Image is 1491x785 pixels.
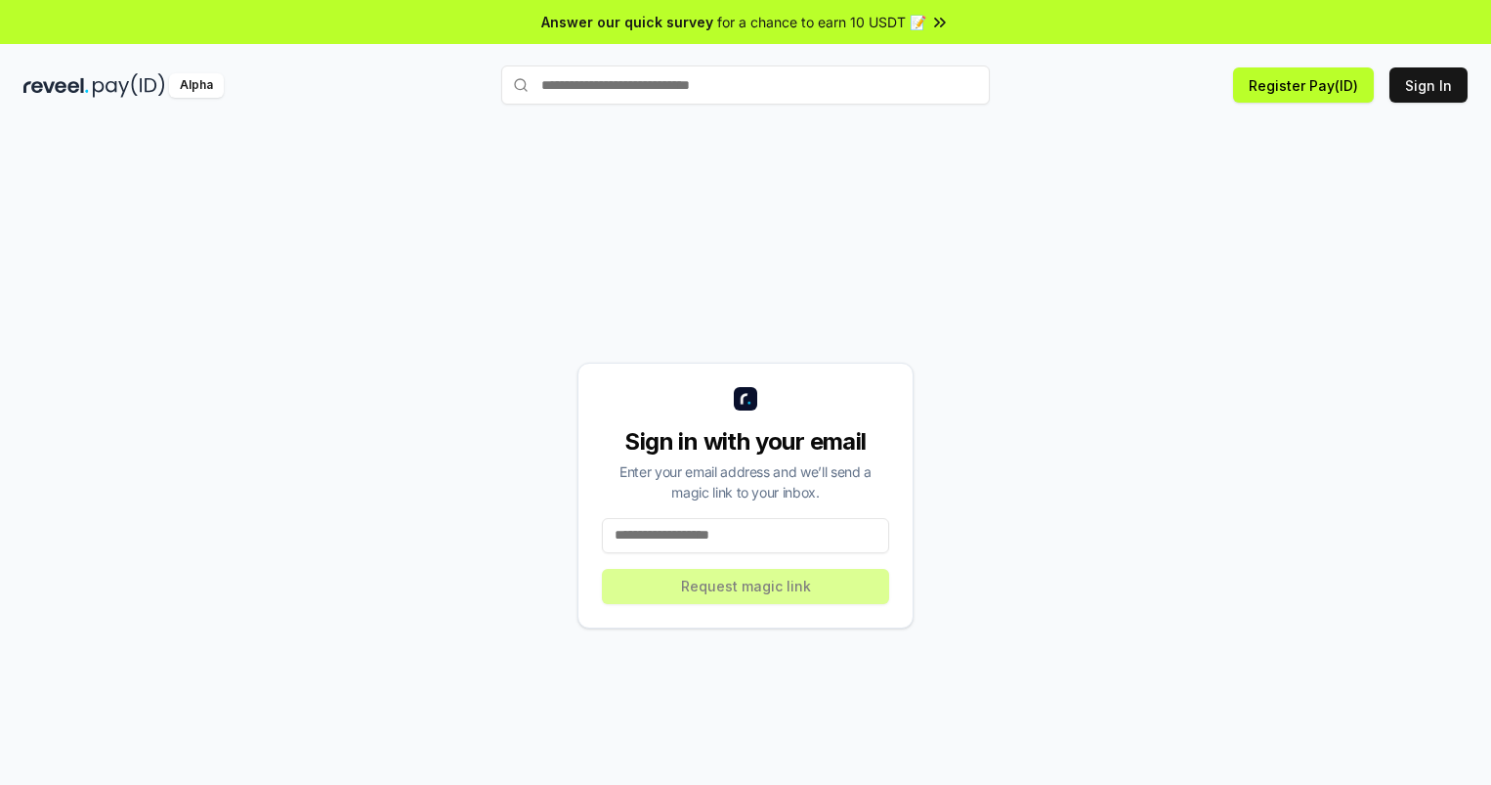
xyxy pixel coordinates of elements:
img: pay_id [93,73,165,98]
span: for a chance to earn 10 USDT 📝 [717,12,926,32]
span: Answer our quick survey [541,12,713,32]
button: Register Pay(ID) [1233,67,1374,103]
div: Enter your email address and we’ll send a magic link to your inbox. [602,461,889,502]
button: Sign In [1389,67,1468,103]
div: Sign in with your email [602,426,889,458]
div: Alpha [169,73,224,98]
img: reveel_dark [23,73,89,98]
img: logo_small [734,387,757,411]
